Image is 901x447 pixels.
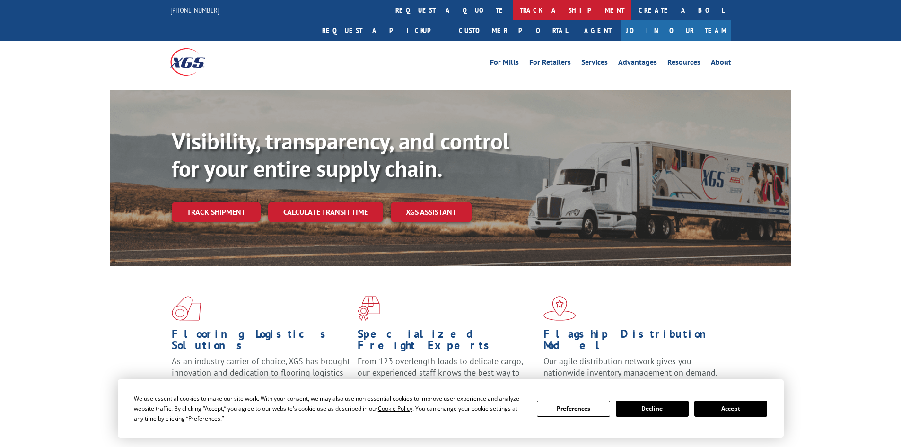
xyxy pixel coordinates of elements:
div: Cookie Consent Prompt [118,379,784,438]
img: xgs-icon-flagship-distribution-model-red [543,296,576,321]
div: We use essential cookies to make our site work. With your consent, we may also use non-essential ... [134,394,525,423]
h1: Specialized Freight Experts [358,328,536,356]
a: Track shipment [172,202,261,222]
button: Accept [694,401,767,417]
h1: Flooring Logistics Solutions [172,328,350,356]
button: Preferences [537,401,610,417]
span: Preferences [188,414,220,422]
a: [PHONE_NUMBER] [170,5,219,15]
span: Our agile distribution network gives you nationwide inventory management on demand. [543,356,717,378]
img: xgs-icon-total-supply-chain-intelligence-red [172,296,201,321]
a: Join Our Team [621,20,731,41]
a: For Mills [490,59,519,69]
span: As an industry carrier of choice, XGS has brought innovation and dedication to flooring logistics... [172,356,350,389]
a: Services [581,59,608,69]
a: Request a pickup [315,20,452,41]
h1: Flagship Distribution Model [543,328,722,356]
p: From 123 overlength loads to delicate cargo, our experienced staff knows the best way to move you... [358,356,536,398]
a: Advantages [618,59,657,69]
a: Customer Portal [452,20,575,41]
a: XGS ASSISTANT [391,202,472,222]
a: About [711,59,731,69]
a: Agent [575,20,621,41]
img: xgs-icon-focused-on-flooring-red [358,296,380,321]
a: For Retailers [529,59,571,69]
button: Decline [616,401,689,417]
b: Visibility, transparency, and control for your entire supply chain. [172,126,509,183]
span: Cookie Policy [378,404,412,412]
a: Calculate transit time [268,202,383,222]
a: Resources [667,59,700,69]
